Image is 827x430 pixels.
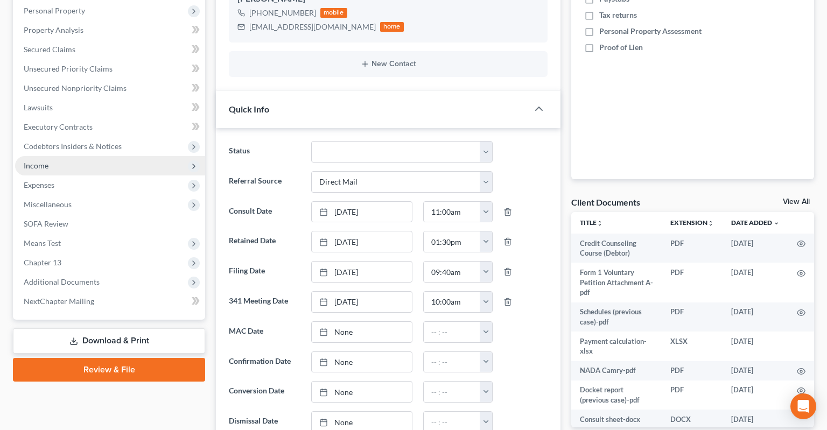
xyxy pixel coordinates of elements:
[223,351,306,373] label: Confirmation Date
[15,20,205,40] a: Property Analysis
[571,361,662,380] td: NADA Camry-pdf
[24,103,53,112] span: Lawsuits
[312,382,412,402] a: None
[24,45,75,54] span: Secured Claims
[312,262,412,282] a: [DATE]
[424,292,480,312] input: -- : --
[731,218,780,227] a: Date Added expand_more
[24,200,72,209] span: Miscellaneous
[223,321,306,343] label: MAC Date
[662,380,723,410] td: PDF
[24,142,122,151] span: Codebtors Insiders & Notices
[312,292,412,312] a: [DATE]
[599,10,637,20] span: Tax returns
[24,83,127,93] span: Unsecured Nonpriority Claims
[571,380,662,410] td: Docket report (previous case)-pdf
[723,302,788,332] td: [DATE]
[249,8,316,18] div: [PHONE_NUMBER]
[312,231,412,252] a: [DATE]
[15,214,205,234] a: SOFA Review
[662,361,723,380] td: PDF
[24,258,61,267] span: Chapter 13
[24,64,113,73] span: Unsecured Priority Claims
[13,328,205,354] a: Download & Print
[599,26,702,37] span: Personal Property Assessment
[783,198,810,206] a: View All
[424,352,480,372] input: -- : --
[223,291,306,313] label: 341 Meeting Date
[723,410,788,429] td: [DATE]
[15,40,205,59] a: Secured Claims
[312,322,412,342] a: None
[249,22,376,32] div: [EMAIL_ADDRESS][DOMAIN_NAME]
[662,302,723,332] td: PDF
[24,238,61,248] span: Means Test
[723,234,788,263] td: [DATE]
[597,220,603,227] i: unfold_more
[24,161,48,170] span: Income
[223,231,306,252] label: Retained Date
[424,322,480,342] input: -- : --
[223,171,306,193] label: Referral Source
[13,358,205,382] a: Review & File
[24,297,94,306] span: NextChapter Mailing
[223,201,306,223] label: Consult Date
[571,410,662,429] td: Consult sheet-docx
[24,6,85,15] span: Personal Property
[662,234,723,263] td: PDF
[15,79,205,98] a: Unsecured Nonpriority Claims
[223,261,306,283] label: Filing Date
[223,381,306,403] label: Conversion Date
[24,219,68,228] span: SOFA Review
[571,302,662,332] td: Schedules (previous case)-pdf
[571,234,662,263] td: Credit Counseling Course (Debtor)
[312,352,412,372] a: None
[24,122,93,131] span: Executory Contracts
[662,410,723,429] td: DOCX
[424,262,480,282] input: -- : --
[571,263,662,302] td: Form 1 Voluntary Petition Attachment A-pdf
[723,332,788,361] td: [DATE]
[723,263,788,302] td: [DATE]
[15,117,205,137] a: Executory Contracts
[24,25,83,34] span: Property Analysis
[723,380,788,410] td: [DATE]
[599,42,643,53] span: Proof of Lien
[424,231,480,252] input: -- : --
[312,202,412,222] a: [DATE]
[15,98,205,117] a: Lawsuits
[424,202,480,222] input: -- : --
[723,361,788,380] td: [DATE]
[662,332,723,361] td: XLSX
[707,220,714,227] i: unfold_more
[662,263,723,302] td: PDF
[580,218,603,227] a: Titleunfold_more
[223,141,306,163] label: Status
[24,180,54,189] span: Expenses
[670,218,714,227] a: Extensionunfold_more
[773,220,780,227] i: expand_more
[380,22,404,32] div: home
[15,292,205,311] a: NextChapter Mailing
[229,104,269,114] span: Quick Info
[571,196,640,208] div: Client Documents
[790,393,816,419] div: Open Intercom Messenger
[320,8,347,18] div: mobile
[237,60,539,68] button: New Contact
[571,332,662,361] td: Payment calculation-xlsx
[24,277,100,286] span: Additional Documents
[15,59,205,79] a: Unsecured Priority Claims
[424,382,480,402] input: -- : --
